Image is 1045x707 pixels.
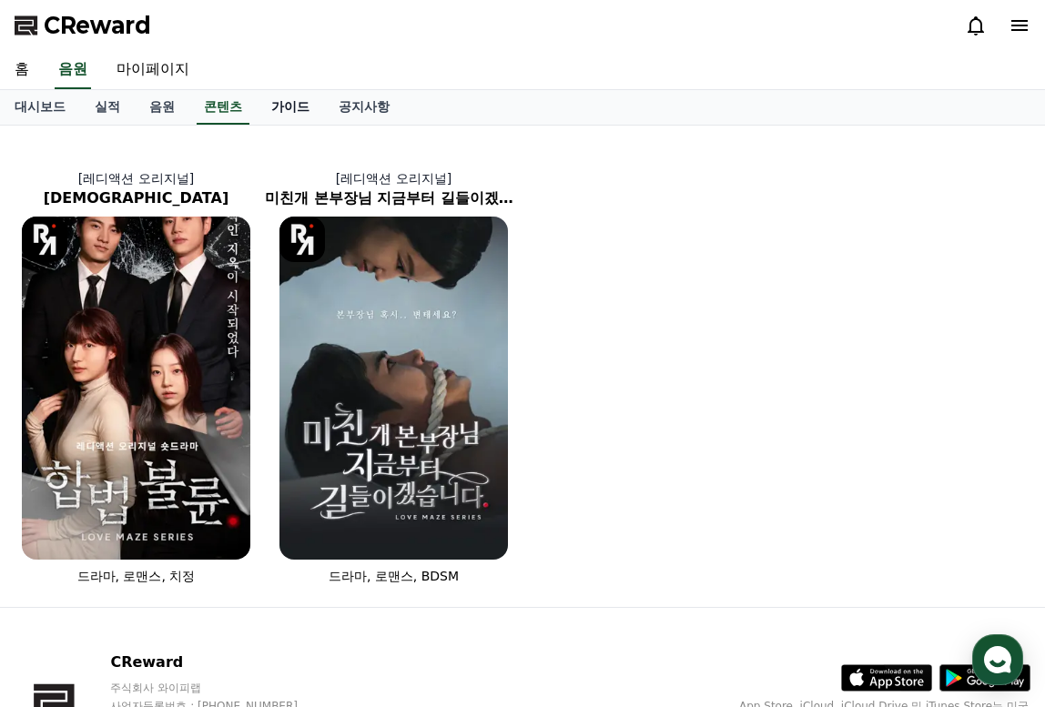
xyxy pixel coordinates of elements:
a: 공지사항 [324,90,404,125]
p: [레디액션 오리지널] [265,169,522,187]
p: [레디액션 오리지널] [7,169,265,187]
span: 홈 [57,583,68,598]
h2: 미친개 본부장님 지금부터 길들이겠습니다 [265,187,522,209]
a: 설정 [235,556,350,601]
a: 음원 [135,90,189,125]
h2: [DEMOGRAPHIC_DATA] [7,187,265,209]
span: 설정 [281,583,303,598]
span: 드라마, 로맨스, 치정 [77,569,196,583]
span: CReward [44,11,151,40]
a: 음원 [55,51,91,89]
img: 미친개 본부장님 지금부터 길들이겠습니다 [279,217,508,560]
p: 주식회사 와이피랩 [110,681,332,695]
a: [레디액션 오리지널] 미친개 본부장님 지금부터 길들이겠습니다 미친개 본부장님 지금부터 길들이겠습니다 [object Object] Logo 드라마, 로맨스, BDSM [265,155,522,600]
span: 드라마, 로맨스, BDSM [329,569,459,583]
a: CReward [15,11,151,40]
a: 콘텐츠 [197,90,249,125]
a: 대화 [120,556,235,601]
a: 가이드 [257,90,324,125]
p: CReward [110,651,332,673]
a: [레디액션 오리지널] [DEMOGRAPHIC_DATA] 합법불륜 [object Object] Logo 드라마, 로맨스, 치정 [7,155,265,600]
img: [object Object] Logo [279,217,325,262]
img: 합법불륜 [22,217,250,560]
a: 마이페이지 [102,51,204,89]
a: 실적 [80,90,135,125]
span: 대화 [167,584,188,599]
img: [object Object] Logo [22,217,67,262]
a: 홈 [5,556,120,601]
